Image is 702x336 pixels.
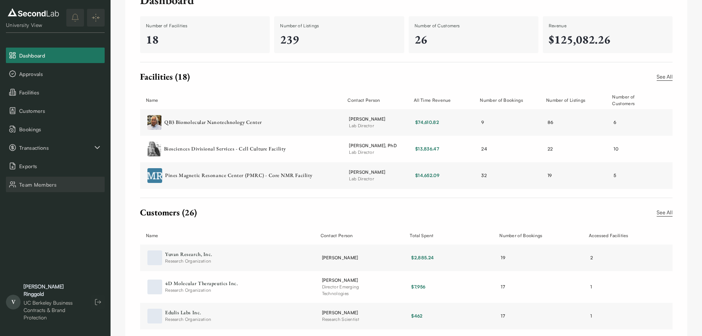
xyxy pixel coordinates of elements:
button: Facilities [6,84,105,100]
div: 19 [548,172,592,179]
span: Customers [19,107,102,115]
span: Exports [19,162,102,170]
span: Facilities [19,89,102,96]
div: 1 [590,284,635,290]
div: Number of Customers [612,94,656,107]
div: Number of Bookings [499,232,544,239]
div: $125,082.26 [549,32,667,47]
button: Customers [6,103,105,118]
div: 239 [280,32,398,47]
button: Bookings [6,121,105,137]
div: Lab Director [349,176,393,182]
button: notifications [66,9,84,27]
button: Dashboard [6,48,105,63]
span: Team Members [19,181,102,188]
div: Lab Director [349,122,393,129]
div: 19 [501,254,545,261]
div: [PERSON_NAME] Ringgold [24,283,84,298]
span: Research Organization [165,287,238,294]
span: Dashboard [19,52,102,59]
div: 10 [614,146,658,152]
div: Number of Listings [280,22,398,29]
div: 6 [614,119,658,126]
div: UC Berkeley Business Contracts & Brand Protection [24,299,84,321]
div: [PERSON_NAME], PhD [349,142,393,149]
div: [PERSON_NAME] [349,169,393,176]
div: University View [6,21,61,29]
div: Edulis Labs Inc. [165,309,211,316]
div: 32 [481,172,525,179]
div: $7,956 [411,284,455,290]
img: Pines Magnetic Resonance Center (PMRC) - Core NMR Facility [147,168,162,183]
div: Customers (26) [140,207,197,218]
div: [PERSON_NAME] [322,309,366,316]
button: Transactions [6,140,105,155]
div: 24 [481,146,525,152]
div: 9 [481,119,525,126]
div: Pines Magnetic Resonance Center (PMRC) - Core NMR Facility [165,172,334,179]
div: Number of Facilities [146,22,264,29]
div: Accessed Facilities [589,232,633,239]
div: 17 [501,284,545,290]
img: QB3 Biomolecular Nanotechnology Center [147,115,161,130]
div: Research Scientist [322,316,366,323]
a: See All [657,208,673,217]
div: Contact Person [347,97,392,104]
div: Revenue [549,22,667,29]
span: Research Organization [165,316,211,323]
div: 86 [548,119,592,126]
span: Transactions [19,144,93,152]
span: Research Organization [165,258,212,264]
div: Name [146,97,212,104]
div: $462 [411,313,455,319]
div: 22 [548,146,592,152]
div: Facilities (18) [140,71,190,82]
span: Approvals [19,70,102,78]
div: 4D Molecular Therapeutics Inc. [165,280,238,287]
div: Total Spent [410,232,454,239]
div: 17 [501,313,545,319]
div: Transactions sub items [6,140,105,155]
div: 5 [614,172,658,179]
img: Biosciences Divisional Services - Cell Culture Facility [147,142,161,156]
div: All Time Revenue [414,97,458,104]
div: Biosciences Divisional Services - Cell Culture Facility [164,146,335,152]
button: Team Members [6,177,105,192]
button: Expand/Collapse sidebar [87,9,105,27]
span: V [6,295,21,309]
span: Bookings [19,125,102,133]
div: 18 [146,32,264,47]
div: Contact Person [321,232,365,239]
button: Log out [91,295,105,309]
div: $14,652.09 [415,172,460,179]
div: Number of Listings [546,97,590,104]
div: $74,610.82 [415,119,460,126]
div: 1 [590,313,635,319]
button: Approvals [6,66,105,82]
div: Number of Customers [415,22,532,29]
div: Director Emerging Technologies [322,284,366,297]
div: [PERSON_NAME] [322,277,366,284]
button: Exports [6,158,105,174]
div: Name [146,232,249,239]
div: 26 [415,32,532,47]
div: Number of Bookings [480,97,524,104]
div: $13,836.47 [415,146,460,152]
div: Lab Director [349,149,393,156]
a: See All [657,73,673,81]
div: QB3 Biomolecular Nanotechnology Center [164,119,334,126]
